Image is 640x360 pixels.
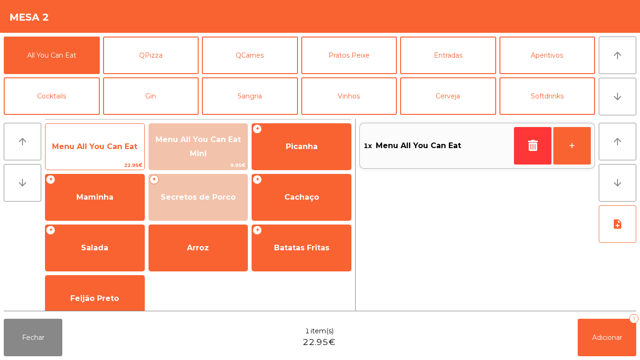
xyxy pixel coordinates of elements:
[301,77,397,115] button: Vinhos
[4,164,41,202] button: arrow_downward
[17,136,28,147] i: arrow_upward
[612,136,623,147] i: arrow_upward
[9,10,49,24] h4: Mesa 2
[70,294,119,303] span: Feijão Preto
[305,326,310,336] span: 1
[629,314,639,323] div: 1
[553,127,591,165] button: +
[599,37,636,74] button: arrow_upward
[253,175,262,184] span: +
[400,77,496,115] button: Cerveja
[284,193,319,202] span: Cachaço
[364,139,372,153] span: 1x
[253,124,262,134] span: +
[599,78,636,115] button: arrow_downward
[202,37,298,74] button: QCarnes
[612,50,623,61] i: arrow_upward
[311,326,334,336] span: item(s)
[103,37,199,74] button: QPizza
[599,123,636,160] button: arrow_upward
[4,37,100,74] button: All You Can Eat
[4,77,100,115] button: Cocktails
[187,243,209,252] span: Arroz
[612,177,623,188] i: arrow_downward
[4,123,41,160] button: arrow_upward
[599,205,636,243] button: note_add
[149,175,159,184] span: +
[499,77,595,115] button: Softdrinks
[253,225,262,235] span: +
[149,161,248,170] span: 9.95€
[17,177,28,188] i: arrow_downward
[161,193,236,202] span: Secretos de Porco
[499,37,595,74] button: Aperitivos
[286,142,318,151] span: Picanha
[202,77,298,115] button: Sangria
[376,139,461,153] span: Menu All You Can Eat
[46,175,55,184] span: +
[52,142,137,151] span: Menu All You Can Eat
[103,77,199,115] button: Gin
[274,243,329,252] span: Batatas Fritas
[612,218,623,230] i: note_add
[592,333,622,342] span: Adicionar
[599,164,636,202] button: arrow_downward
[612,91,623,102] i: arrow_downward
[76,193,113,202] span: Maminha
[81,243,108,252] span: Salada
[46,225,55,235] span: +
[400,37,496,74] button: Entradas
[301,37,397,74] button: Pratos Peixe
[578,319,636,356] button: Adicionar1
[45,161,144,170] span: 22.95€
[156,135,241,158] span: Menu All You Can Eat Mini
[303,336,335,349] span: 22.95€
[4,319,62,356] button: Fechar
